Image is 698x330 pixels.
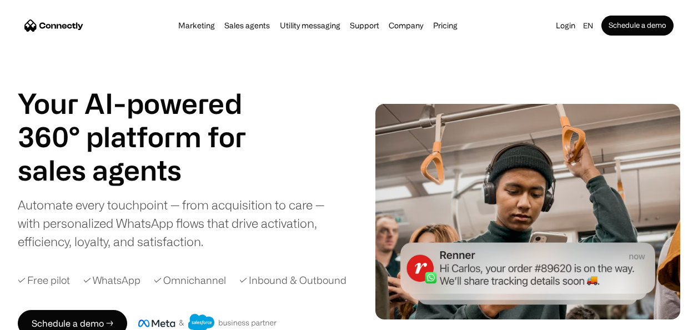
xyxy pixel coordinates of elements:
div: ✓ Free pilot [18,273,70,288]
a: Marketing [175,21,218,30]
a: Pricing [430,21,461,30]
div: ✓ Inbound & Outbound [239,273,347,288]
ul: Language list [22,311,67,326]
a: Utility messaging [277,21,344,30]
div: carousel [18,153,273,187]
div: en [583,18,593,33]
a: home [24,17,83,34]
div: en [579,18,601,33]
div: Company [389,18,423,33]
div: ✓ WhatsApp [83,273,140,288]
h1: sales agents [18,153,273,187]
div: Company [385,18,426,33]
a: Schedule a demo [601,16,674,36]
div: Automate every touchpoint — from acquisition to care — with personalized WhatsApp flows that driv... [18,196,345,251]
a: Login [553,18,579,33]
div: 1 of 4 [18,153,273,187]
div: ✓ Omnichannel [154,273,226,288]
aside: Language selected: English [11,309,67,326]
h1: Your AI-powered 360° platform for [18,87,273,153]
a: Support [347,21,383,30]
a: Sales agents [221,21,273,30]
